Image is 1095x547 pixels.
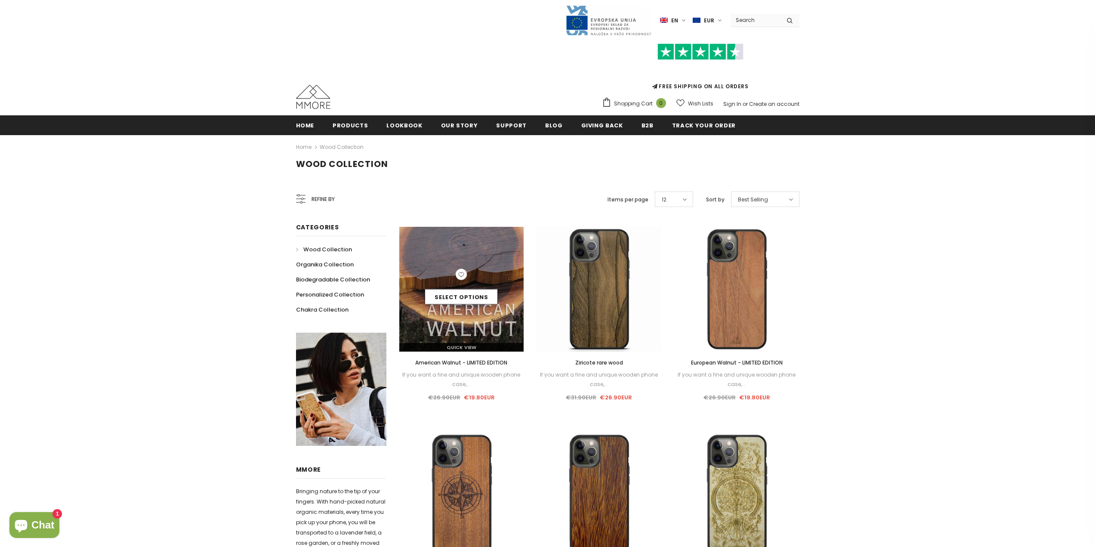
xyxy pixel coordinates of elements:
[545,121,563,130] span: Blog
[738,195,768,204] span: Best Selling
[676,96,713,111] a: Wish Lists
[415,359,507,366] span: American Walnut - LIMITED EDITION
[581,115,623,135] a: Giving back
[296,272,370,287] a: Biodegradable Collection
[674,370,799,389] div: If you want a fine and unique wooden phone case,...
[447,344,476,351] span: Quick View
[296,142,312,152] a: Home
[691,359,783,366] span: European Walnut - LIMITED EDITION
[399,358,524,368] a: American Walnut - LIMITED EDITION
[566,393,596,402] span: €31.90EUR
[303,245,352,253] span: Wood Collection
[537,358,661,368] a: Ziricote rare wood
[312,195,335,204] span: Refine by
[296,306,349,314] span: Chakra Collection
[565,16,651,24] a: Javni Razpis
[749,100,799,108] a: Create an account
[7,512,62,540] inbox-online-store-chat: Shopify online store chat
[674,358,799,368] a: European Walnut - LIMITED EDITION
[660,17,668,24] img: i-lang-1.png
[428,393,460,402] span: €26.90EUR
[464,393,495,402] span: €19.80EUR
[296,85,330,109] img: MMORE Cases
[706,195,725,204] label: Sort by
[688,99,713,108] span: Wish Lists
[425,289,498,305] a: Select options
[296,290,364,299] span: Personalized Collection
[386,121,422,130] span: Lookbook
[565,5,651,36] img: Javni Razpis
[614,99,653,108] span: Shopping Cart
[608,195,648,204] label: Items per page
[333,115,368,135] a: Products
[399,370,524,389] div: If you want a fine and unique wooden phone case,...
[672,121,736,130] span: Track your order
[537,370,661,389] div: If you want a fine and unique wooden phone case,...
[296,287,364,302] a: Personalized Collection
[399,227,524,352] img: American Walnut Raw Wood
[642,121,654,130] span: B2B
[296,302,349,317] a: Chakra Collection
[642,115,654,135] a: B2B
[703,393,736,402] span: €26.90EUR
[743,100,748,108] span: or
[296,257,354,272] a: Organika Collection
[333,121,368,130] span: Products
[545,115,563,135] a: Blog
[581,121,623,130] span: Giving back
[320,143,364,151] a: Wood Collection
[662,195,666,204] span: 12
[600,393,632,402] span: €26.90EUR
[441,115,478,135] a: Our Story
[296,275,370,284] span: Biodegradable Collection
[723,100,741,108] a: Sign In
[296,242,352,257] a: Wood Collection
[296,115,315,135] a: Home
[296,158,388,170] span: Wood Collection
[296,121,315,130] span: Home
[296,223,339,232] span: Categories
[704,16,714,25] span: EUR
[575,359,623,366] span: Ziricote rare wood
[672,115,736,135] a: Track your order
[399,343,524,352] a: Quick View
[602,97,670,110] a: Shopping Cart 0
[441,121,478,130] span: Our Story
[671,16,678,25] span: en
[296,465,321,474] span: MMORE
[739,393,770,402] span: €19.80EUR
[731,14,780,26] input: Search Site
[602,60,799,82] iframe: Customer reviews powered by Trustpilot
[386,115,422,135] a: Lookbook
[496,121,527,130] span: support
[656,98,666,108] span: 0
[296,260,354,269] span: Organika Collection
[496,115,527,135] a: support
[602,47,799,90] span: FREE SHIPPING ON ALL ORDERS
[657,43,743,60] img: Trust Pilot Stars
